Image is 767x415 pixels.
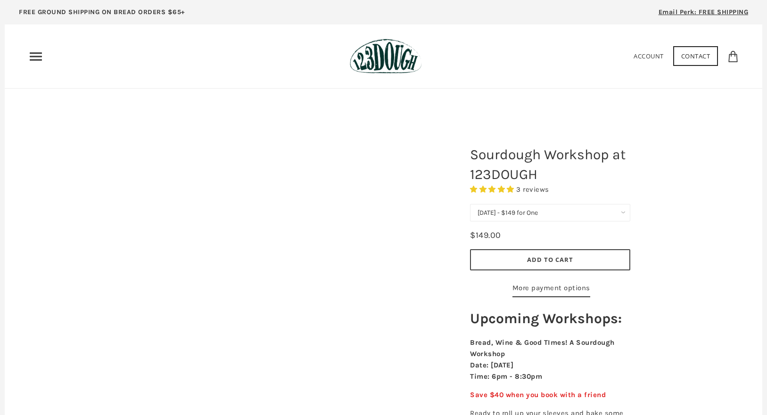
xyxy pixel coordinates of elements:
[470,310,622,327] strong: Upcoming Workshops:
[350,39,422,74] img: 123Dough Bakery
[470,185,516,194] span: 5.00 stars
[634,52,664,60] a: Account
[516,185,549,194] span: 3 reviews
[644,5,763,24] a: Email Perk: FREE SHIPPING
[659,8,749,16] span: Email Perk: FREE SHIPPING
[5,5,199,24] a: FREE GROUND SHIPPING ON BREAD ORDERS $65+
[673,46,718,66] a: Contact
[470,338,615,369] strong: Bread, Wine & Good TImes! A Sourdough Workshop Date: [DATE]
[470,249,630,270] button: Add to Cart
[463,140,637,189] h1: Sourdough Workshop at 123DOUGH
[470,228,501,242] div: $149.00
[470,372,542,381] strong: Time: 6pm - 8:30pm
[470,391,606,399] strong: Save $40 when you book with a friend
[512,282,590,297] a: More payment options
[19,7,185,17] p: FREE GROUND SHIPPING ON BREAD ORDERS $65+
[527,255,573,264] span: Add to Cart
[28,49,43,64] nav: Primary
